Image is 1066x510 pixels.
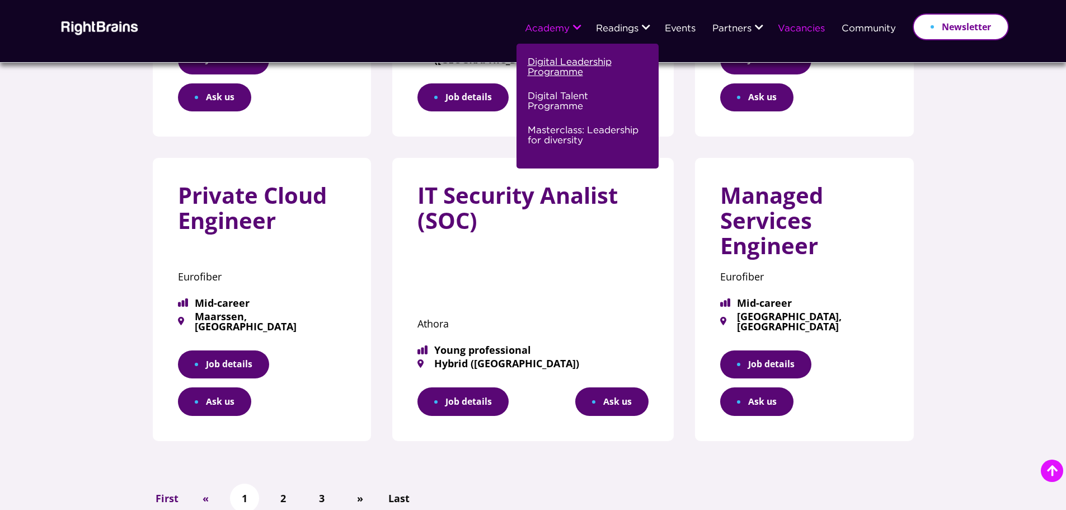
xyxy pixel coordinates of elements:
p: Athora [417,314,649,334]
a: 1 [236,489,253,508]
a: Job details [178,350,269,379]
span: [GEOGRAPHIC_DATA], [GEOGRAPHIC_DATA] [720,311,889,331]
h3: IT Security Analist (SOC) [417,183,649,242]
span: Young professional [417,345,649,355]
span: Mid-career [178,298,346,308]
a: Last [383,489,415,508]
button: Ask us [575,387,649,416]
a: Masterclass: Leadership for diversity [528,123,645,157]
a: Job details [417,387,509,416]
p: Eurofiber [720,267,889,287]
h3: Managed Services Engineer [720,183,889,266]
span: Hybrid ([GEOGRAPHIC_DATA]) [417,358,649,368]
a: Partners [712,24,752,34]
p: Eurofiber [178,267,346,287]
button: Ask us [720,83,793,112]
button: Ask us [178,83,251,112]
h3: Private Cloud Engineer [178,183,346,242]
a: Job details [417,83,509,112]
a: 3 [313,489,330,508]
button: Ask us [720,387,793,416]
span: « [203,490,209,507]
a: Academy [525,24,570,34]
span: Mid-career [720,298,889,308]
span: Maarssen, [GEOGRAPHIC_DATA] [178,311,346,331]
img: Rightbrains [58,19,139,35]
a: Vacancies [778,24,825,34]
a: Community [842,24,896,34]
span: First [156,490,179,507]
a: 2 [275,489,292,508]
a: Readings [596,24,638,34]
a: Events [665,24,696,34]
a: Digital Leadership Programme [528,55,645,89]
button: Ask us [178,387,251,416]
a: Digital Talent Programme [528,89,645,123]
a: Job details [720,350,811,379]
a: Newsletter [913,13,1009,40]
a: » [351,489,369,508]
